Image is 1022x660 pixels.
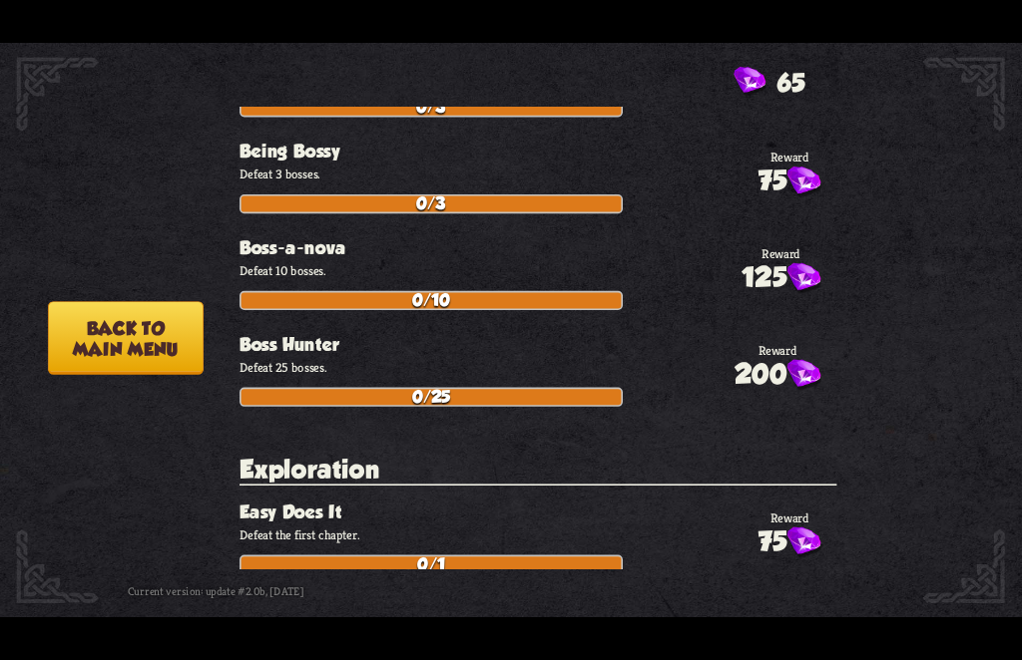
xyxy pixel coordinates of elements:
[242,196,622,212] div: 0/3
[48,301,204,375] button: Back tomain menu
[242,556,622,572] div: 0/1
[242,292,622,308] div: 0/10
[240,141,836,162] h3: Being Bossy
[759,525,820,559] div: 75
[759,165,820,198] div: 75
[128,575,435,605] div: Current version: update #2.0b, [DATE]
[240,262,836,279] p: Defeat 10 bosses.
[240,334,836,355] h3: Boss Hunter
[786,527,820,559] img: Gem.png
[734,67,804,97] div: Gems
[242,389,622,405] div: 0/25
[240,237,836,258] h3: Boss-a-nova
[735,358,821,392] div: 200
[240,526,836,543] p: Defeat the first chapter.
[742,261,821,295] div: 125
[240,455,836,486] h2: Exploration
[242,100,622,116] div: 0/3
[734,67,766,97] img: Gem.png
[240,501,836,522] h3: Easy Does It
[786,166,820,198] img: Gem.png
[786,263,820,295] img: Gem.png
[786,360,820,392] img: Gem.png
[240,165,836,182] p: Defeat 3 bosses.
[240,359,836,376] p: Defeat 25 bosses.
